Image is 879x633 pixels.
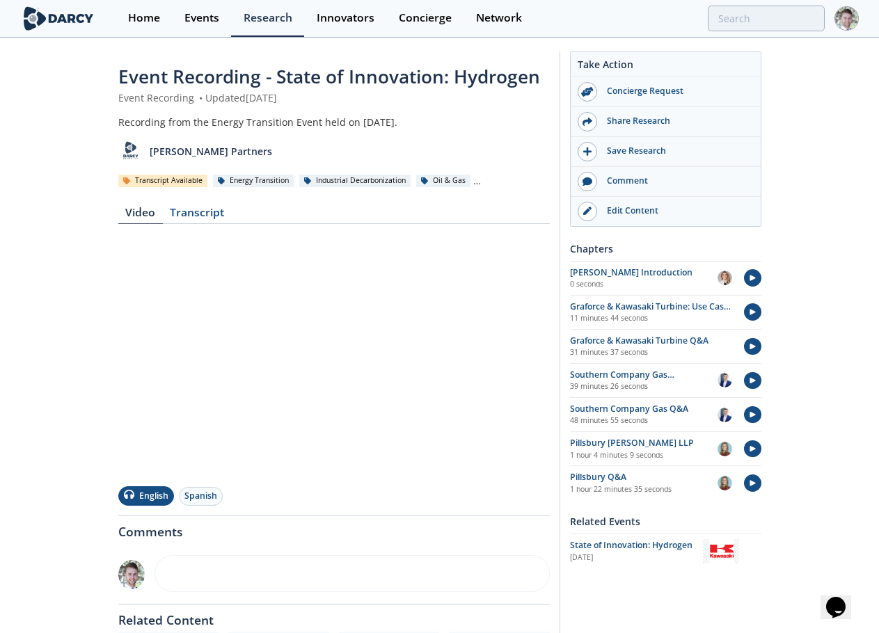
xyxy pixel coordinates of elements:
[570,279,718,290] p: 0 seconds
[597,175,753,187] div: Comment
[399,13,452,24] div: Concierge
[570,450,718,461] p: 1 hour 4 minutes 9 seconds
[744,303,761,321] img: play-chapters.svg
[570,381,718,392] p: 39 minutes 26 seconds
[571,197,761,226] a: Edit Content
[718,373,732,387] img: 82c994f1-5bae-4491-998a-ea362261c638
[718,408,732,422] img: 82c994f1-5bae-4491-998a-ea362261c638
[744,440,761,458] img: play-chapters.svg
[570,237,761,261] div: Chapters
[744,406,761,424] img: play-chapters.svg
[703,539,739,563] img: Kawasaki Turbine Europe
[476,13,522,24] div: Network
[718,442,732,456] img: adb11834-940c-47af-8c67-b729f2717330
[821,577,865,619] iframe: chat widget
[317,13,374,24] div: Innovators
[118,234,550,476] iframe: vimeo
[570,403,718,415] div: Southern Company Gas Q&A
[163,207,232,224] div: Transcript
[118,175,208,187] div: Transcript Available
[197,91,205,104] span: •
[118,115,550,129] div: Recording from the Energy Transition Event held on [DATE].
[118,560,145,589] img: a903e274-7291-4a46-8a45-aa7d5115c2ff
[570,301,732,313] div: Graforce & Kawasaki Turbine: Use Case Focused Hydrogen Production
[570,471,718,483] div: Pillsbury Q&A
[118,604,550,627] div: Related Content
[570,552,693,563] div: [DATE]
[718,476,732,490] img: adb11834-940c-47af-8c67-b729f2717330
[570,313,732,324] p: 11 minutes 44 seconds
[570,335,732,347] div: Graforce & Kawasaki Turbine Q&A
[570,484,718,495] p: 1 hour 22 minutes 35 seconds
[118,207,163,224] div: Video
[179,487,223,506] button: Spanish
[299,175,411,187] div: Industrial Decarbonization
[744,338,761,355] img: play-chapters.svg
[597,145,753,157] div: Save Research
[570,539,761,563] a: State of Innovation: Hydrogen [DATE] Kawasaki Turbine Europe
[570,509,761,534] div: Related Events
[118,64,540,89] span: Event Recording - State of Innovation: Hydrogen
[570,266,718,279] div: [PERSON_NAME] Introduction
[718,271,732,285] img: 44ccd8c9-e52b-4c72-ab7d-11e8f517fc49
[416,175,471,187] div: Oil & Gas
[744,474,761,492] img: play-chapters.svg
[571,57,761,77] div: Take Action
[744,372,761,390] img: play-chapters.svg
[244,13,292,24] div: Research
[597,115,753,127] div: Share Research
[708,6,825,31] input: Advanced Search
[184,13,219,24] div: Events
[570,369,718,381] div: Southern Company Gas Presentation
[570,415,718,426] p: 48 minutes 55 seconds
[597,205,753,217] div: Edit Content
[118,90,550,105] div: Event Recording Updated [DATE]
[570,539,692,551] span: State of Innovation: Hydrogen
[118,516,550,538] div: Comments
[570,347,732,358] p: 31 minutes 37 seconds
[213,175,294,187] div: Energy Transition
[21,6,97,31] img: logo-wide.svg
[118,486,174,506] button: English
[744,269,761,287] img: play-chapters.svg
[128,13,160,24] div: Home
[834,6,859,31] img: Profile
[597,85,753,97] div: Concierge Request
[150,144,272,159] p: [PERSON_NAME] Partners
[570,437,718,449] div: Pillsbury [PERSON_NAME] LLP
